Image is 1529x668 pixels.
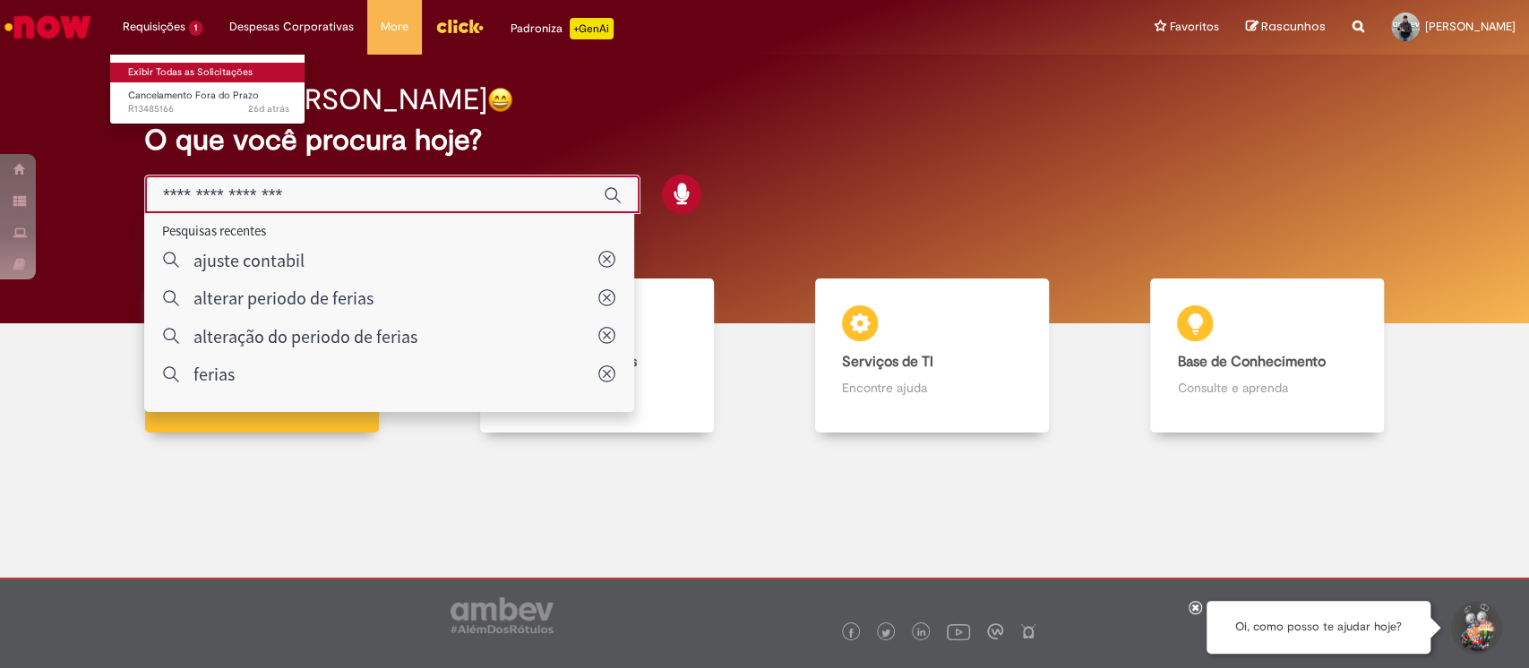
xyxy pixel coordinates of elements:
[511,18,614,39] div: Padroniza
[917,628,926,638] img: logo_footer_linkedin.png
[2,9,94,45] img: ServiceNow
[1261,18,1326,35] span: Rascunhos
[451,597,554,633] img: logo_footer_ambev_rotulo_gray.png
[507,353,637,371] b: Catálogo de Ofertas
[765,278,1100,433] a: Serviços de TI Encontre ajuda
[842,353,933,371] b: Serviços de TI
[110,63,307,82] a: Exibir Todas as Solicitações
[109,54,305,124] ul: Requisições
[842,379,1022,397] p: Encontre ajuda
[1177,353,1325,371] b: Base de Conhecimento
[1448,601,1502,655] button: Iniciar Conversa de Suporte
[1170,18,1219,36] span: Favoritos
[487,87,513,113] img: happy-face.png
[1425,19,1516,34] span: [PERSON_NAME]
[570,18,614,39] p: +GenAi
[846,629,855,638] img: logo_footer_facebook.png
[229,18,354,36] span: Despesas Corporativas
[144,124,1385,156] h2: O que você procura hoje?
[94,278,429,433] a: Tirar dúvidas Tirar dúvidas com Lupi Assist e Gen Ai
[1177,379,1357,397] p: Consulte e aprenda
[248,102,289,116] span: 26d atrás
[189,21,202,36] span: 1
[128,89,259,102] span: Cancelamento Fora do Prazo
[1100,278,1435,433] a: Base de Conhecimento Consulte e aprenda
[123,18,185,36] span: Requisições
[947,620,970,643] img: logo_footer_youtube.png
[987,623,1003,639] img: logo_footer_workplace.png
[1207,601,1430,654] div: Oi, como posso te ajudar hoje?
[110,86,307,119] a: Aberto R13485166 : Cancelamento Fora do Prazo
[381,18,408,36] span: More
[435,13,484,39] img: click_logo_yellow_360x200.png
[1020,623,1036,639] img: logo_footer_naosei.png
[144,84,487,116] h2: Bom dia, [PERSON_NAME]
[1246,19,1326,36] a: Rascunhos
[128,102,289,116] span: R13485166
[881,629,890,638] img: logo_footer_twitter.png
